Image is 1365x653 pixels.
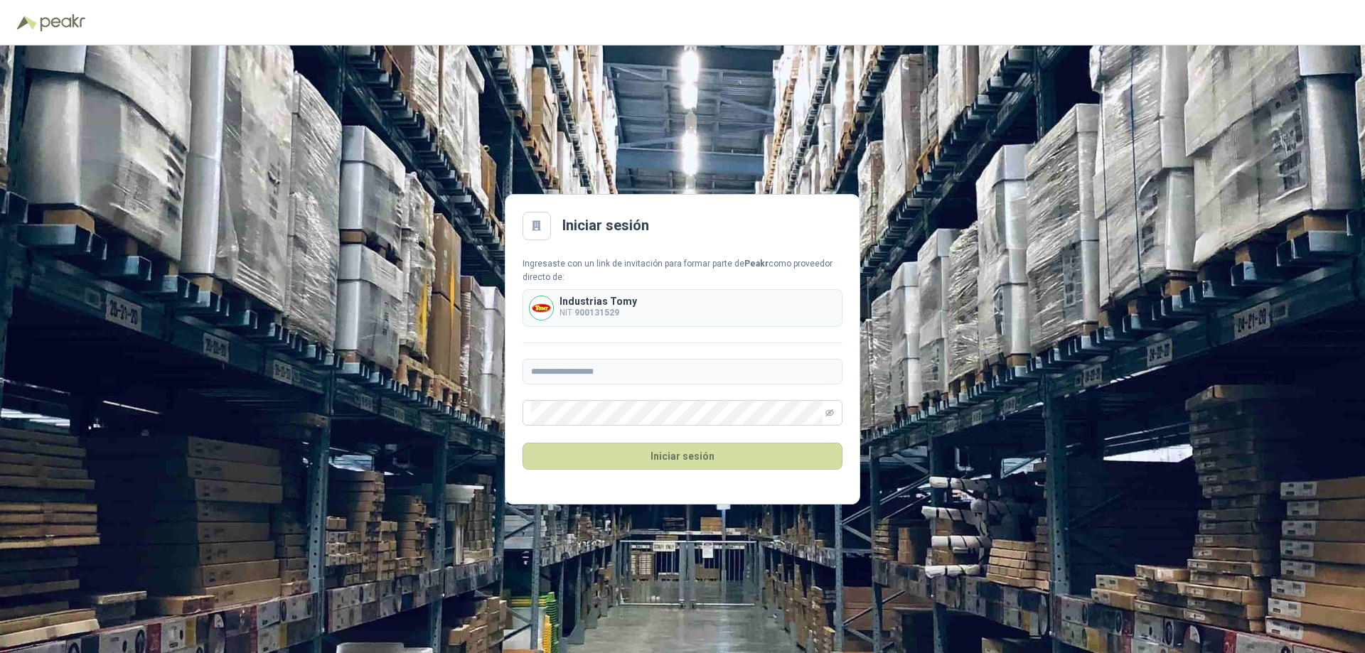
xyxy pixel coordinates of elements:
[574,308,619,318] b: 900131529
[825,409,834,417] span: eye-invisible
[560,296,637,306] p: Industrias Tomy
[530,296,553,320] img: Company Logo
[744,259,769,269] b: Peakr
[40,14,85,31] img: Peakr
[17,16,37,30] img: Logo
[562,215,649,237] h2: Iniciar sesión
[560,306,637,320] p: NIT
[523,443,842,470] button: Iniciar sesión
[523,257,842,284] div: Ingresaste con un link de invitación para formar parte de como proveedor directo de:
